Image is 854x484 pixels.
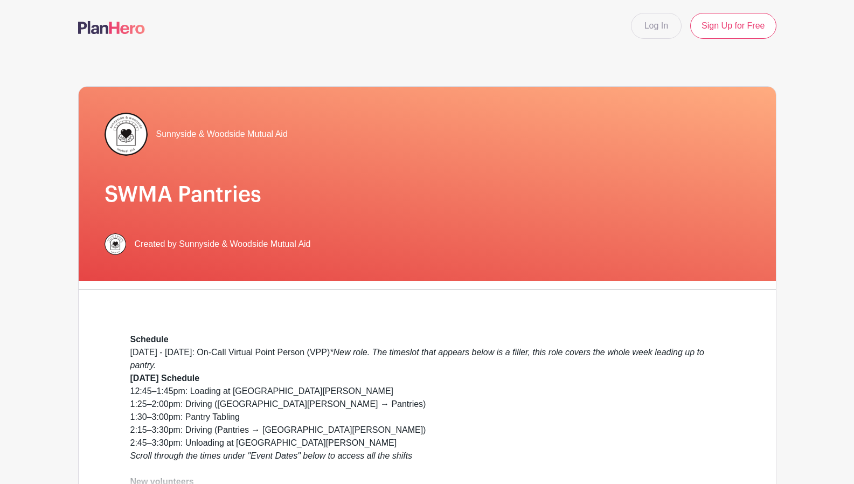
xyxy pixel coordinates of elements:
[631,13,682,39] a: Log In
[78,21,145,34] img: logo-507f7623f17ff9eddc593b1ce0a138ce2505c220e1c5a4e2b4648c50719b7d32.svg
[690,13,776,39] a: Sign Up for Free
[130,451,413,460] em: Scroll through the times under "Event Dates" below to access all the shifts
[105,182,750,208] h1: SWMA Pantries
[156,128,288,141] span: Sunnyside & Woodside Mutual Aid
[130,374,200,383] strong: [DATE] Schedule
[130,335,169,344] strong: Schedule
[105,113,148,156] img: 256.png
[105,233,126,255] img: 256.png
[130,348,704,370] em: *New role. The timeslot that appears below is a filler, this role covers the whole week leading u...
[135,238,311,251] span: Created by Sunnyside & Woodside Mutual Aid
